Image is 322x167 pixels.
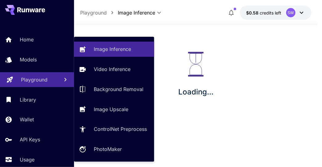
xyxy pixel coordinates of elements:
a: PhotoMaker [74,142,154,157]
p: API Keys [20,136,40,143]
a: ControlNet Preprocess [74,122,154,137]
a: Image Upscale [74,102,154,117]
p: Background Removal [94,86,143,93]
p: Home [20,36,34,43]
p: Wallet [20,116,34,123]
span: $0.58 [246,10,260,15]
span: credits left [260,10,281,15]
p: ControlNet Preprocess [94,125,147,133]
p: Models [20,56,37,63]
p: Video Inference [94,65,130,73]
p: Playground [21,76,47,83]
p: Image Inference [94,45,131,53]
button: $0.57838 [240,6,312,20]
div: SW [286,8,295,17]
p: Library [20,96,36,103]
p: PhotoMaker [94,145,122,153]
nav: breadcrumb [80,9,118,16]
a: Background Removal [74,82,154,97]
a: Image Inference [74,42,154,57]
p: Image Upscale [94,106,128,113]
p: Loading... [178,86,213,98]
p: Playground [80,9,107,16]
a: Video Inference [74,62,154,77]
span: Image Inference [118,9,155,16]
div: $0.57838 [246,10,281,16]
p: Usage [20,156,35,163]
